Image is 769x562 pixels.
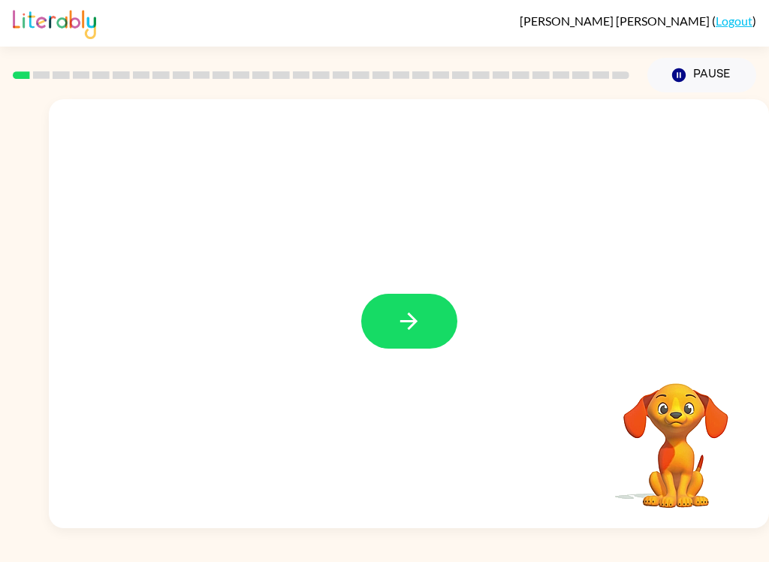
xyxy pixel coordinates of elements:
span: [PERSON_NAME] [PERSON_NAME] [520,14,712,28]
img: Literably [13,6,96,39]
button: Pause [647,58,756,92]
a: Logout [716,14,752,28]
div: ( ) [520,14,756,28]
video: Your browser must support playing .mp4 files to use Literably. Please try using another browser. [601,360,751,510]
